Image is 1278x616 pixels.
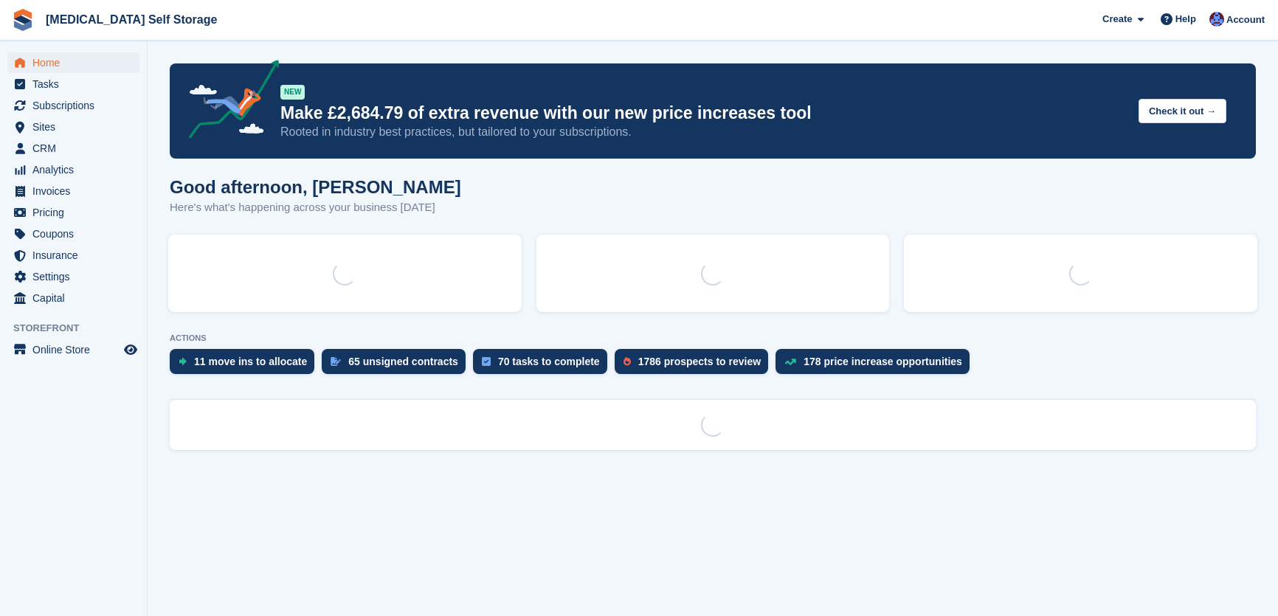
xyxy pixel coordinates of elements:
[170,349,322,381] a: 11 move ins to allocate
[1139,99,1226,123] button: Check it out →
[32,339,121,360] span: Online Store
[32,74,121,94] span: Tasks
[280,124,1127,140] p: Rooted in industry best practices, but tailored to your subscriptions.
[7,95,139,116] a: menu
[40,7,223,32] a: [MEDICAL_DATA] Self Storage
[7,224,139,244] a: menu
[804,356,962,367] div: 178 price increase opportunities
[7,266,139,287] a: menu
[194,356,307,367] div: 11 move ins to allocate
[7,202,139,223] a: menu
[7,117,139,137] a: menu
[1209,12,1224,27] img: Helen Walker
[12,9,34,31] img: stora-icon-8386f47178a22dfd0bd8f6a31ec36ba5ce8667c1dd55bd0f319d3a0aa187defe.svg
[615,349,776,381] a: 1786 prospects to review
[7,245,139,266] a: menu
[348,356,458,367] div: 65 unsigned contracts
[498,356,600,367] div: 70 tasks to complete
[32,202,121,223] span: Pricing
[322,349,473,381] a: 65 unsigned contracts
[280,103,1127,124] p: Make £2,684.79 of extra revenue with our new price increases tool
[482,357,491,366] img: task-75834270c22a3079a89374b754ae025e5fb1db73e45f91037f5363f120a921f8.svg
[179,357,187,366] img: move_ins_to_allocate_icon-fdf77a2bb77ea45bf5b3d319d69a93e2d87916cf1d5bf7949dd705db3b84f3ca.svg
[7,181,139,201] a: menu
[32,138,121,159] span: CRM
[32,266,121,287] span: Settings
[32,95,121,116] span: Subscriptions
[32,117,121,137] span: Sites
[32,224,121,244] span: Coupons
[784,359,796,365] img: price_increase_opportunities-93ffe204e8149a01c8c9dc8f82e8f89637d9d84a8eef4429ea346261dce0b2c0.svg
[32,181,121,201] span: Invoices
[624,357,631,366] img: prospect-51fa495bee0391a8d652442698ab0144808aea92771e9ea1ae160a38d050c398.svg
[170,333,1256,343] p: ACTIONS
[122,341,139,359] a: Preview store
[331,357,341,366] img: contract_signature_icon-13c848040528278c33f63329250d36e43548de30e8caae1d1a13099fd9432cc5.svg
[7,288,139,308] a: menu
[638,356,761,367] div: 1786 prospects to review
[7,159,139,180] a: menu
[1175,12,1196,27] span: Help
[32,288,121,308] span: Capital
[280,85,305,100] div: NEW
[7,138,139,159] a: menu
[1102,12,1132,27] span: Create
[13,321,147,336] span: Storefront
[473,349,615,381] a: 70 tasks to complete
[7,52,139,73] a: menu
[7,339,139,360] a: menu
[170,199,461,216] p: Here's what's happening across your business [DATE]
[776,349,977,381] a: 178 price increase opportunities
[32,245,121,266] span: Insurance
[1226,13,1265,27] span: Account
[170,177,461,197] h1: Good afternoon, [PERSON_NAME]
[176,60,280,144] img: price-adjustments-announcement-icon-8257ccfd72463d97f412b2fc003d46551f7dbcb40ab6d574587a9cd5c0d94...
[32,159,121,180] span: Analytics
[7,74,139,94] a: menu
[32,52,121,73] span: Home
